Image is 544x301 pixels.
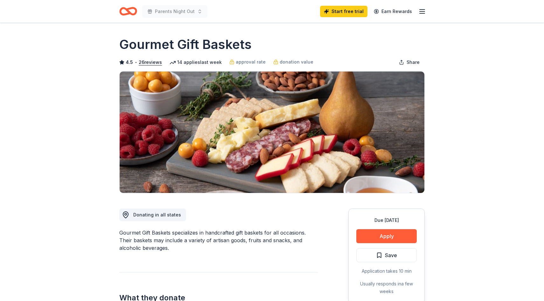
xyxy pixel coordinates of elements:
[119,36,252,53] h1: Gourmet Gift Baskets
[280,58,313,66] span: donation value
[394,56,425,69] button: Share
[356,229,417,243] button: Apply
[126,58,133,66] span: 4.5
[155,8,195,15] span: Parents Night Out
[119,229,318,252] div: Gourmet Gift Baskets specializes in handcrafted gift baskets for all occasions. Their baskets may...
[236,58,266,66] span: approval rate
[356,248,417,262] button: Save
[170,58,222,66] div: 14 applies last week
[142,5,207,18] button: Parents Night Out
[273,58,313,66] a: donation value
[356,267,417,275] div: Application takes 10 min
[385,251,397,259] span: Save
[229,58,266,66] a: approval rate
[356,216,417,224] div: Due [DATE]
[119,4,137,19] a: Home
[320,6,367,17] a: Start free trial
[120,72,424,193] img: Image for Gourmet Gift Baskets
[407,58,420,66] span: Share
[135,60,137,65] span: •
[356,280,417,295] div: Usually responds in a few weeks
[139,58,162,66] button: 26reviews
[133,212,181,217] span: Donating in all states
[370,6,416,17] a: Earn Rewards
